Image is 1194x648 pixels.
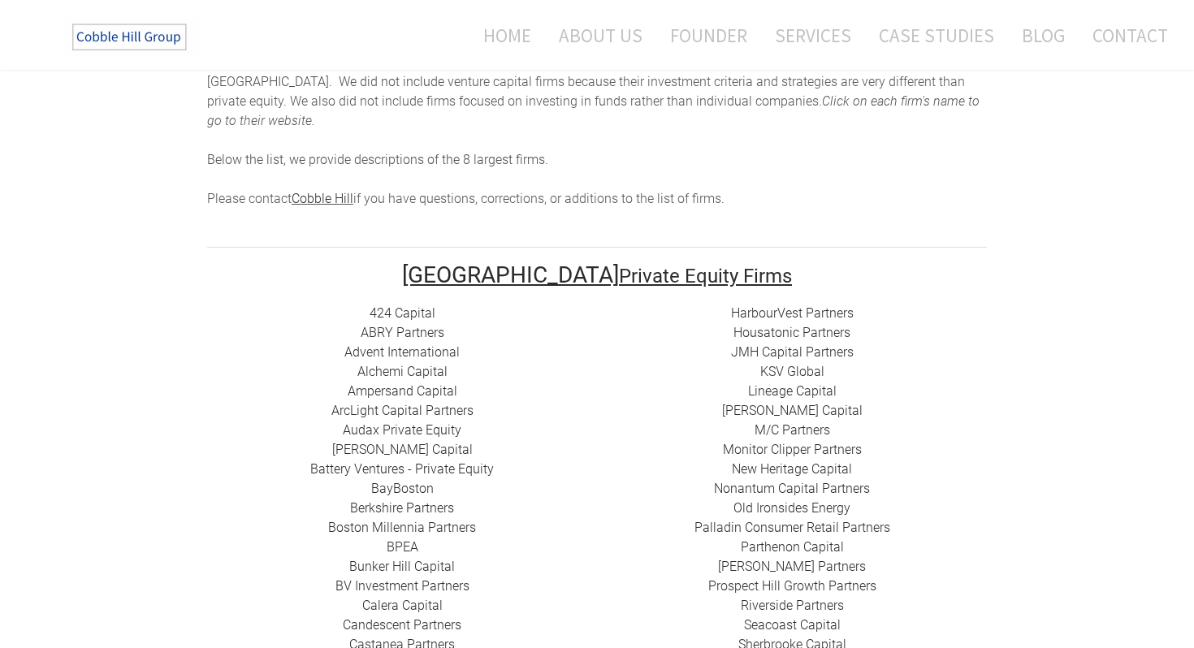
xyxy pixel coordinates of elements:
[343,617,461,633] a: Candescent Partners
[344,344,460,360] a: Advent International
[310,461,494,477] a: Battery Ventures - Private Equity
[1080,14,1168,57] a: Contact
[62,17,200,58] img: The Cobble Hill Group LLC
[207,191,725,206] span: Please contact if you have questions, corrections, or additions to the list of firms.
[459,14,543,57] a: Home
[292,191,353,206] a: Cobble Hill
[763,14,863,57] a: Services
[343,422,461,438] a: Audax Private Equity
[331,403,474,418] a: ​ArcLight Capital Partners
[731,305,854,321] a: HarbourVest Partners
[741,539,844,555] a: ​Parthenon Capital
[362,598,443,613] a: Calera Capital
[547,14,655,57] a: About Us
[723,442,862,457] a: ​Monitor Clipper Partners
[370,305,435,321] a: 424 Capital
[350,500,454,516] a: Berkshire Partners
[619,265,792,287] font: Private Equity Firms
[867,14,1006,57] a: Case Studies
[371,481,434,496] a: BayBoston
[760,364,824,379] a: ​KSV Global
[708,578,876,594] a: Prospect Hill Growth Partners
[722,403,863,418] a: [PERSON_NAME] Capital
[748,383,837,399] a: Lineage Capital
[744,617,841,633] a: Seacoast Capital
[755,422,830,438] a: ​M/C Partners
[335,578,469,594] a: BV Investment Partners
[1010,14,1077,57] a: Blog
[733,325,850,340] a: Housatonic Partners
[694,520,890,535] a: Palladin Consumer Retail Partners
[387,539,418,555] a: BPEA
[714,481,870,496] a: Nonantum Capital Partners
[731,344,854,360] a: ​JMH Capital Partners
[718,559,866,574] a: ​[PERSON_NAME] Partners
[348,383,457,399] a: ​Ampersand Capital
[207,74,965,109] span: enture capital firms because their investment criteria and strategies are very different than pri...
[402,261,619,288] font: [GEOGRAPHIC_DATA]
[349,559,455,574] a: ​Bunker Hill Capital
[357,364,448,379] a: Alchemi Capital
[207,53,987,209] div: he top 69 private equity firms, growth equity funds, and mezzanine lenders with offices in [GEOGR...
[361,325,444,340] a: ​ABRY Partners
[741,598,844,613] a: Riverside Partners
[328,520,476,535] a: Boston Millennia Partners
[658,14,759,57] a: Founder
[732,461,852,477] a: New Heritage Capital
[733,500,850,516] a: ​Old Ironsides Energy
[332,442,473,457] a: [PERSON_NAME] Capital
